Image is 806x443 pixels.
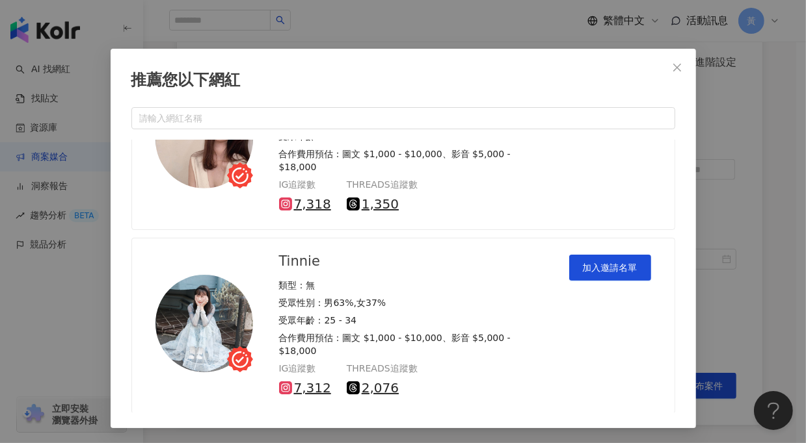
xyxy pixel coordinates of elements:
[279,333,343,343] label: 合作費用預估 ：
[279,149,343,159] label: 合作費用預估 ：
[279,149,511,172] span: 圖文 $1,000 - $10,000、影音 $5,000 - $18,000
[155,91,253,188] img: KOL Avatar
[325,297,386,308] span: 男 63% , 女 37%
[325,315,357,325] span: 25 - 34
[279,255,320,268] h2: Tinnie
[362,195,399,213] a: 1,350
[664,55,690,81] button: Close
[347,362,418,375] label: THREADS 追蹤數
[583,262,638,273] span: 加入邀請名單
[131,70,675,92] div: 推薦您以下網紅
[672,62,682,73] span: close
[569,255,651,281] button: 加入邀請名單
[279,131,325,142] label: 受眾年齡 ：
[306,280,316,290] span: 無
[279,297,325,308] label: 受眾性別 ：
[155,275,253,372] img: KOL Avatar
[347,178,418,191] label: THREADS 追蹤數
[279,280,306,290] label: 類型 ：
[279,315,325,325] label: 受眾年齡 ：
[362,379,399,397] a: 2,076
[279,362,331,375] label: IG 追蹤數
[279,333,511,356] span: 圖文 $1,000 - $10,000、影音 $5,000 - $18,000
[294,195,331,213] a: 7,318
[279,178,331,191] label: IG 追蹤數
[325,131,357,142] span: 25 - 34
[294,379,331,397] a: 7,312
